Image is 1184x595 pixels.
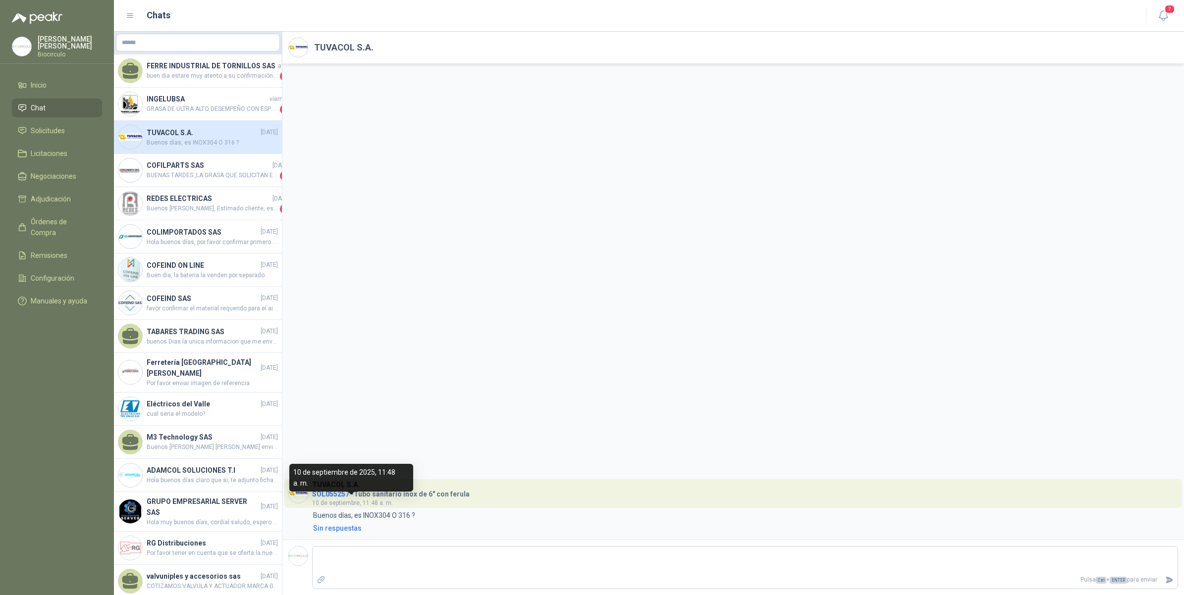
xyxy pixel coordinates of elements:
[118,397,142,421] img: Company Logo
[31,148,67,159] span: Licitaciones
[118,463,142,487] img: Company Logo
[12,99,102,117] a: Chat
[147,304,278,313] span: favor confirmar el material requerido para el aislamiento y la chaqueta. adicionalmente si requie...
[114,154,282,187] a: Company LogoCOFILPARTS SAS[DATE]BUENAS TARDES ,LA GRASA QUE SOLICITAN ES CALCIO O LITIO1
[269,95,290,104] span: viernes
[12,37,31,56] img: Company Logo
[280,204,290,214] span: 1
[1154,7,1172,25] button: 7
[147,71,278,81] span: buen dia estare muy atento a su confirmación nos quedan 3 unidades en inventario
[118,158,142,182] img: Company Logo
[147,357,259,379] h4: Ferretería [GEOGRAPHIC_DATA][PERSON_NAME]
[312,490,349,498] span: SOL055257
[147,465,259,476] h4: ADAMCOL SOLUCIONES T.I
[280,171,290,181] span: 1
[147,8,170,22] h1: Chats
[261,466,278,475] span: [DATE]
[31,102,46,113] span: Chat
[12,212,102,242] a: Órdenes de Compra
[31,125,65,136] span: Solicitudes
[114,492,282,532] a: Company LogoGRUPO EMPRESARIAL SERVER SAS[DATE]Hola muy buenos días, cordial saludo, espero y se e...
[147,271,278,280] span: Buen dia, la bateria la venden por separado.
[314,41,374,54] h2: TUVACOL S.A.
[114,320,282,353] a: TABARES TRADING SAS[DATE]buenos Dias la unica informacion que me envia el proveedor es REFERENCIA...
[147,409,278,419] span: cual seria el modelo?
[147,538,259,548] h4: RG Distribuciones
[31,250,67,261] span: Remisiones
[311,523,1178,534] a: Sin respuestas
[147,293,259,304] h4: COFEIND SAS
[147,227,259,238] h4: COLIMPORTADOS SAS
[261,399,278,409] span: [DATE]
[12,76,102,95] a: Inicio
[118,192,142,215] img: Company Logo
[261,433,278,442] span: [DATE]
[313,523,362,534] div: Sin respuestas
[114,426,282,459] a: M3 Technology SAS[DATE]Buenos [PERSON_NAME] [PERSON_NAME] envié finalmente el link al correo y ta...
[118,125,142,149] img: Company Logo
[147,260,259,271] h4: COFEIND ON LINE
[118,536,142,560] img: Company Logo
[147,60,276,71] h4: FERRE INDUSTRIAL DE TORNILLOS SAS
[147,548,278,558] span: Por favor tener en cuenta que se oferta la nueva lampara que se está utilizando, la lampara LED 1...
[289,484,308,503] img: Company Logo
[261,502,278,511] span: [DATE]
[114,88,282,121] a: Company LogoINGELUBSAviernesGRASA DE ULTRA ALTO DESEMPEÑO CON ESPESANTE SULFONATO COMPLEJO DE CAL...
[118,499,142,523] img: Company Logo
[147,518,278,527] span: Hola muy buenos días, cordial saludo, espero y se encuentren muy bien. Erar para preguntarles sob...
[147,104,278,114] span: GRASA DE ULTRA ALTO DESEMPEÑO CON ESPESANTE SULFONATO COMPLEJO DE CALCIO - NUEVA GENERACION- ALTA...
[118,291,142,315] img: Company Logo
[312,488,470,497] h4: - Tubo sanitario inox de 6" con ferula
[12,292,102,310] a: Manuales y ayuda
[1110,577,1127,584] span: ENTER
[38,51,102,57] p: Biocirculo
[147,138,278,148] span: Buenos días, es INOX304 O 316 ?
[118,360,142,384] img: Company Logo
[147,571,259,582] h4: valvuniples y accesorios sas
[261,363,278,373] span: [DATE]
[147,204,278,214] span: Buenos [PERSON_NAME], Estimado cliente, esperando que se encuentre bien, le informo que la refere...
[118,225,142,248] img: Company Logo
[31,194,71,204] span: Adjudicación
[147,94,268,104] h4: INGELUBSA
[114,121,282,154] a: Company LogoTUVACOL S.A.[DATE]Buenos días, es INOX304 O 316 ?
[147,582,278,591] span: COTIZAMOS VALVULA Y ACTUADOR MARCA GENEBRE DE ORIGEN [DEMOGRAPHIC_DATA]
[12,269,102,288] a: Configuración
[280,104,290,114] span: 1
[147,326,259,337] h4: TABARES TRADING SAS
[12,167,102,186] a: Negociaciones
[313,571,329,589] label: Adjuntar archivos
[1164,4,1175,14] span: 7
[147,127,259,138] h4: TUVACOL S.A.
[114,54,282,88] a: FERRE INDUSTRIAL DE TORNILLOS SASayerbuen dia estare muy atento a su confirmación nos quedan 3 un...
[114,253,282,287] a: Company LogoCOFEIND ON LINE[DATE]Buen dia, la bateria la venden por separado.
[147,496,259,518] h4: GRUPO EMPRESARIAL SERVER SAS
[1096,577,1106,584] span: Ctrl
[261,260,278,270] span: [DATE]
[12,190,102,208] a: Adjudicación
[289,464,413,492] div: 10 de septiembre de 2025, 11:48 a. m.
[31,296,87,306] span: Manuales y ayuda
[147,443,278,452] span: Buenos [PERSON_NAME] [PERSON_NAME] envié finalmente el link al correo y tambien lo envio por este...
[312,499,393,506] span: 10 de septiembre, 11:48 a. m.
[12,144,102,163] a: Licitaciones
[272,194,290,203] span: [DATE]
[261,128,278,137] span: [DATE]
[147,238,278,247] span: Hola buenos días, por favor confirmar primero el material, cerámica o fibra de vidrio, por otro l...
[12,121,102,140] a: Solicitudes
[118,258,142,282] img: Company Logo
[38,36,102,50] p: [PERSON_NAME] [PERSON_NAME]
[114,393,282,426] a: Company LogoEléctricos del Valle[DATE]cual seria el modelo?
[114,532,282,565] a: Company LogoRG Distribuciones[DATE]Por favor tener en cuenta que se oferta la nueva lampara que s...
[114,459,282,492] a: Company LogoADAMCOL SOLUCIONES T.I[DATE]Hola buenos días claro que si, te adjunto ficha técnica. ...
[313,510,415,521] p: Buenos días, es INOX304 O 316 ?
[289,546,308,565] img: Company Logo
[114,353,282,393] a: Company LogoFerretería [GEOGRAPHIC_DATA][PERSON_NAME][DATE]Por favor enviar imagen de referencia
[272,161,290,170] span: [DATE]
[12,246,102,265] a: Remisiones
[1161,571,1178,589] button: Enviar
[12,12,62,24] img: Logo peakr
[329,571,1162,589] p: Pulsa + para enviar
[147,193,270,204] h4: REDES ELECTRICAS
[261,539,278,548] span: [DATE]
